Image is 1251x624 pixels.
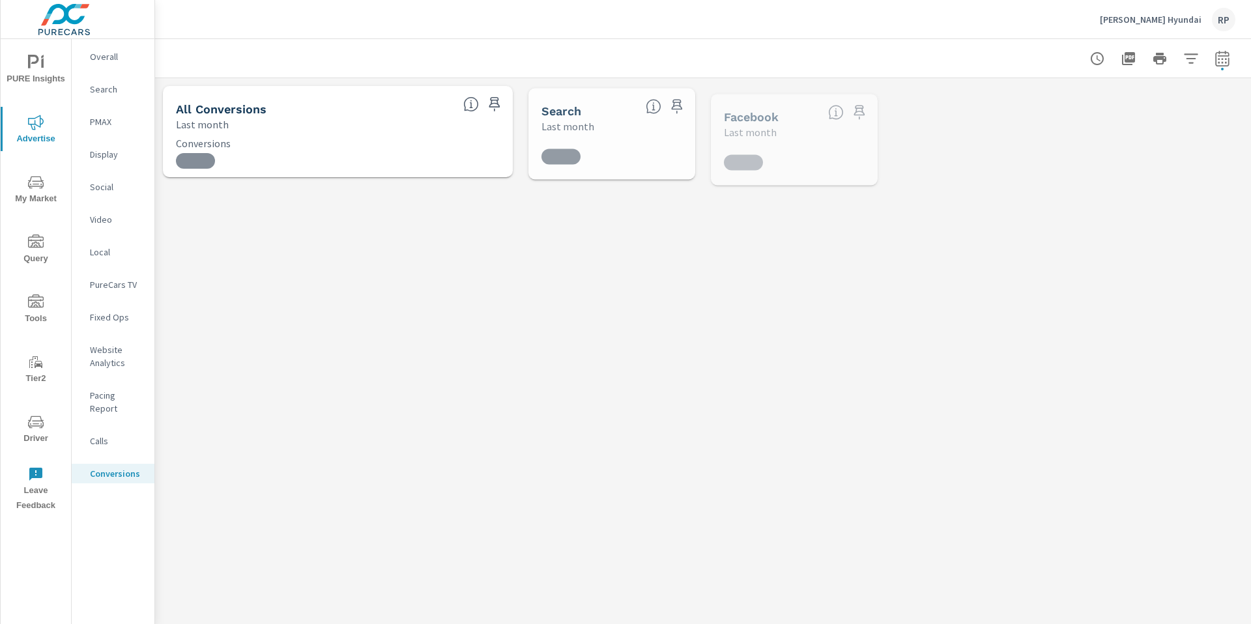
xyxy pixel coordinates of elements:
button: Select Date Range [1209,46,1235,72]
p: Conversions [90,467,144,480]
div: Fixed Ops [72,307,154,327]
p: Pacing Report [90,389,144,415]
div: RP [1212,8,1235,31]
span: PURE Insights [5,55,67,87]
div: Display [72,145,154,164]
p: Last month [724,124,777,140]
h5: All Conversions [176,102,266,116]
div: Conversions [72,464,154,483]
div: Video [72,210,154,229]
button: "Export Report to PDF" [1115,46,1142,72]
p: Website Analytics [90,343,144,369]
p: Overall [90,50,144,63]
span: Save this to your personalized report [484,94,505,115]
div: Local [72,242,154,262]
h5: Facebook [724,110,779,124]
div: Overall [72,47,154,66]
div: Pacing Report [72,386,154,418]
span: All conversions reported from Facebook with duplicates filtered out [828,104,844,120]
span: Advertise [5,115,67,147]
div: nav menu [1,39,71,518]
span: My Market [5,175,67,206]
div: Search [72,79,154,99]
div: PureCars TV [72,275,154,294]
span: Tools [5,294,67,326]
p: Last month [176,117,229,132]
p: Conversions [176,137,500,150]
div: Calls [72,431,154,451]
span: Save this to your personalized report [667,96,687,117]
p: Fixed Ops [90,311,144,324]
p: Local [90,246,144,259]
div: Website Analytics [72,340,154,373]
span: Tier2 [5,354,67,386]
p: Video [90,213,144,226]
span: Save this to your personalized report [849,102,870,122]
span: All Conversions include Actions, Leads and Unmapped Conversions [463,96,479,112]
button: Apply Filters [1178,46,1204,72]
div: Social [72,177,154,197]
p: PMAX [90,115,144,128]
span: Query [5,234,67,266]
p: Calls [90,434,144,447]
p: PureCars TV [90,278,144,291]
p: Last month [541,119,594,134]
button: Print Report [1147,46,1173,72]
h5: Search [541,104,581,118]
span: Driver [5,414,67,446]
p: [PERSON_NAME] Hyundai [1100,14,1201,25]
div: PMAX [72,112,154,132]
p: Social [90,180,144,193]
p: Display [90,148,144,161]
span: Search Conversions include Actions, Leads and Unmapped Conversions. [646,98,661,114]
p: Search [90,83,144,96]
span: Leave Feedback [5,466,67,513]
